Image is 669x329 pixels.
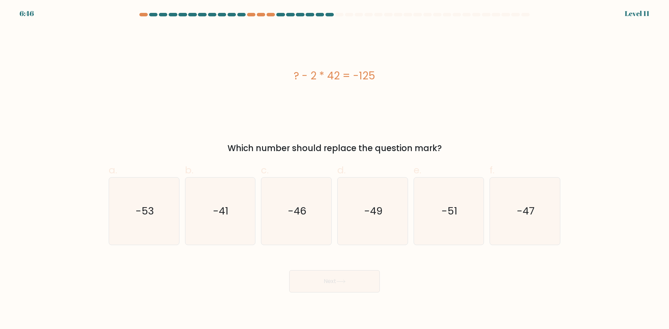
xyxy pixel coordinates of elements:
[364,204,383,218] text: -49
[625,8,649,19] div: Level 11
[337,163,346,177] span: d.
[113,142,556,155] div: Which number should replace the question mark?
[490,163,494,177] span: f.
[136,204,154,218] text: -53
[109,68,560,84] div: ? - 2 * 42 = -125
[289,270,380,292] button: Next
[441,204,457,218] text: -51
[288,204,306,218] text: -46
[20,8,34,19] div: 6:46
[261,163,269,177] span: c.
[414,163,421,177] span: e.
[213,204,229,218] text: -41
[109,163,117,177] span: a.
[185,163,193,177] span: b.
[517,204,535,218] text: -47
